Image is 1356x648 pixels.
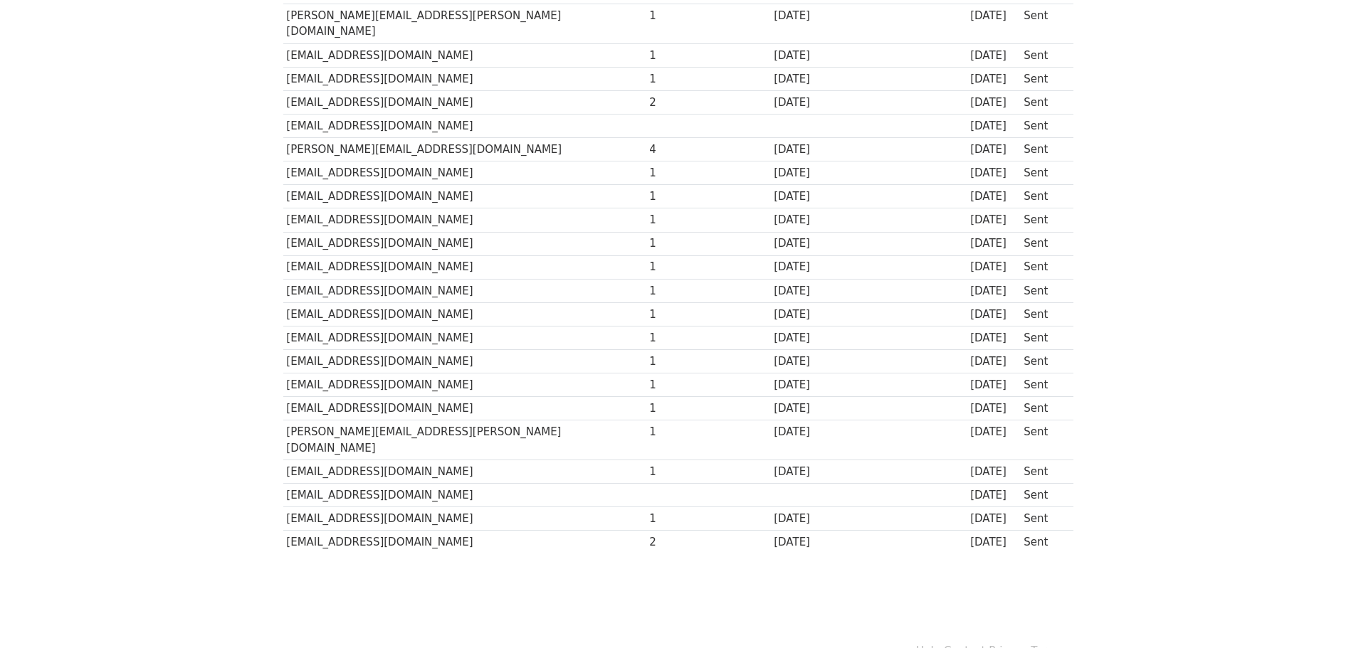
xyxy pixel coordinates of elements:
[970,330,1017,346] div: [DATE]
[970,48,1017,64] div: [DATE]
[1020,507,1066,531] td: Sent
[1020,138,1066,161] td: Sent
[649,165,706,181] div: 1
[283,43,646,67] td: [EMAIL_ADDRESS][DOMAIN_NAME]
[649,464,706,480] div: 1
[1020,302,1066,326] td: Sent
[283,232,646,255] td: [EMAIL_ADDRESS][DOMAIN_NAME]
[649,235,706,252] div: 1
[649,511,706,527] div: 1
[774,71,866,87] div: [DATE]
[774,95,866,111] div: [DATE]
[283,115,646,138] td: [EMAIL_ADDRESS][DOMAIN_NAME]
[649,424,706,440] div: 1
[283,302,646,326] td: [EMAIL_ADDRESS][DOMAIN_NAME]
[283,138,646,161] td: [PERSON_NAME][EMAIL_ADDRESS][DOMAIN_NAME]
[1020,208,1066,232] td: Sent
[283,67,646,90] td: [EMAIL_ADDRESS][DOMAIN_NAME]
[283,185,646,208] td: [EMAIL_ADDRESS][DOMAIN_NAME]
[774,188,866,205] div: [DATE]
[283,397,646,420] td: [EMAIL_ADDRESS][DOMAIN_NAME]
[1020,397,1066,420] td: Sent
[970,212,1017,228] div: [DATE]
[1020,185,1066,208] td: Sent
[283,279,646,302] td: [EMAIL_ADDRESS][DOMAIN_NAME]
[1285,580,1356,648] iframe: Chat Widget
[1020,483,1066,506] td: Sent
[1020,255,1066,279] td: Sent
[774,48,866,64] div: [DATE]
[774,424,866,440] div: [DATE]
[649,377,706,393] div: 1
[970,283,1017,299] div: [DATE]
[774,464,866,480] div: [DATE]
[970,118,1017,134] div: [DATE]
[1020,373,1066,397] td: Sent
[283,420,646,460] td: [PERSON_NAME][EMAIL_ADDRESS][PERSON_NAME][DOMAIN_NAME]
[1020,4,1066,44] td: Sent
[283,326,646,349] td: [EMAIL_ADDRESS][DOMAIN_NAME]
[649,400,706,417] div: 1
[649,95,706,111] div: 2
[283,531,646,554] td: [EMAIL_ADDRESS][DOMAIN_NAME]
[283,4,646,44] td: [PERSON_NAME][EMAIL_ADDRESS][PERSON_NAME][DOMAIN_NAME]
[970,354,1017,370] div: [DATE]
[1020,43,1066,67] td: Sent
[1020,460,1066,483] td: Sent
[649,71,706,87] div: 1
[774,283,866,299] div: [DATE]
[1020,67,1066,90] td: Sent
[774,235,866,252] div: [DATE]
[970,8,1017,24] div: [DATE]
[774,212,866,228] div: [DATE]
[649,188,706,205] div: 1
[283,90,646,114] td: [EMAIL_ADDRESS][DOMAIN_NAME]
[649,212,706,228] div: 1
[649,259,706,275] div: 1
[970,464,1017,480] div: [DATE]
[970,534,1017,551] div: [DATE]
[970,259,1017,275] div: [DATE]
[649,48,706,64] div: 1
[970,487,1017,504] div: [DATE]
[283,373,646,397] td: [EMAIL_ADDRESS][DOMAIN_NAME]
[774,534,866,551] div: [DATE]
[970,71,1017,87] div: [DATE]
[774,142,866,158] div: [DATE]
[283,255,646,279] td: [EMAIL_ADDRESS][DOMAIN_NAME]
[283,483,646,506] td: [EMAIL_ADDRESS][DOMAIN_NAME]
[774,400,866,417] div: [DATE]
[774,165,866,181] div: [DATE]
[649,283,706,299] div: 1
[649,142,706,158] div: 4
[774,354,866,370] div: [DATE]
[1020,531,1066,554] td: Sent
[649,330,706,346] div: 1
[774,259,866,275] div: [DATE]
[970,188,1017,205] div: [DATE]
[970,400,1017,417] div: [DATE]
[970,95,1017,111] div: [DATE]
[1020,350,1066,373] td: Sent
[283,460,646,483] td: [EMAIL_ADDRESS][DOMAIN_NAME]
[1020,232,1066,255] td: Sent
[774,377,866,393] div: [DATE]
[649,8,706,24] div: 1
[649,534,706,551] div: 2
[1020,279,1066,302] td: Sent
[774,511,866,527] div: [DATE]
[970,307,1017,323] div: [DATE]
[283,161,646,185] td: [EMAIL_ADDRESS][DOMAIN_NAME]
[970,511,1017,527] div: [DATE]
[970,235,1017,252] div: [DATE]
[283,350,646,373] td: [EMAIL_ADDRESS][DOMAIN_NAME]
[1020,115,1066,138] td: Sent
[970,165,1017,181] div: [DATE]
[774,307,866,323] div: [DATE]
[649,354,706,370] div: 1
[970,377,1017,393] div: [DATE]
[774,8,866,24] div: [DATE]
[970,424,1017,440] div: [DATE]
[283,507,646,531] td: [EMAIL_ADDRESS][DOMAIN_NAME]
